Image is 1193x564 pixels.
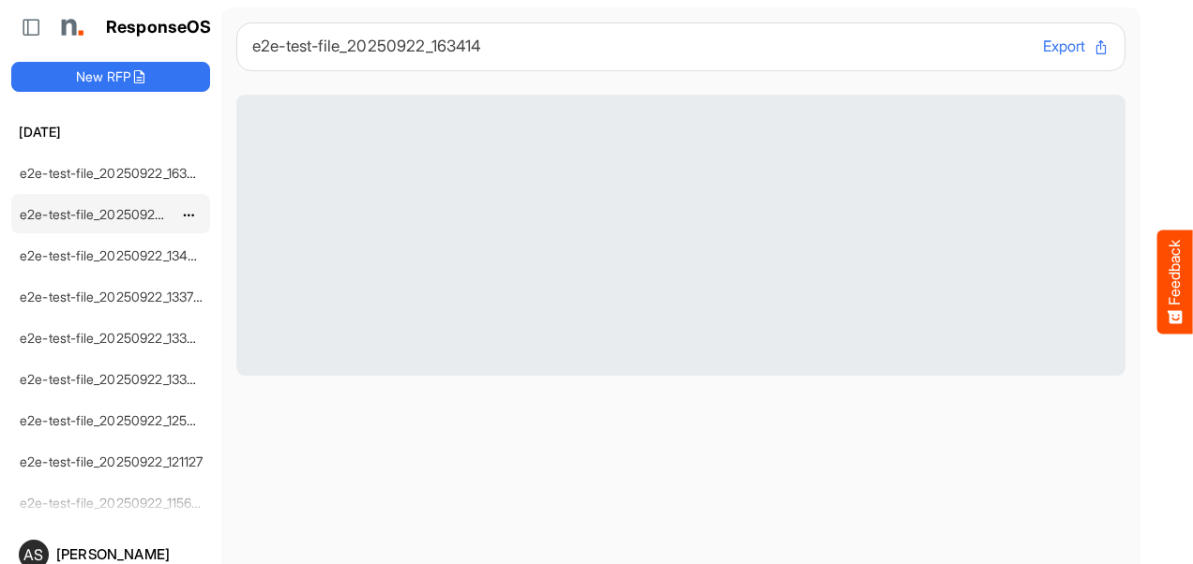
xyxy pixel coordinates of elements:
a: e2e-test-file_20250922_125530 [20,412,211,428]
button: dropdownbutton [179,205,198,224]
span: AS [23,547,43,562]
div: Loading RFP [236,95,1125,376]
a: e2e-test-file_20250922_133449 [20,330,212,346]
img: Northell [52,8,89,46]
button: Export [1043,35,1110,59]
h6: e2e-test-file_20250922_163414 [252,38,1028,54]
a: e2e-test-file_20250922_121127 [20,453,204,469]
button: Feedback [1157,230,1193,334]
a: e2e-test-file_20250922_133735 [20,289,209,304]
a: e2e-test-file_20250922_133214 [20,371,208,387]
a: e2e-test-file_20250922_163414 [20,165,209,181]
h6: [DATE] [11,122,210,142]
button: New RFP [11,62,210,92]
h1: ResponseOS [106,18,212,37]
div: [PERSON_NAME] [56,547,203,561]
a: e2e-test-file_20250922_134044 [20,247,214,263]
a: e2e-test-file_20250922_134123 [20,206,208,222]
